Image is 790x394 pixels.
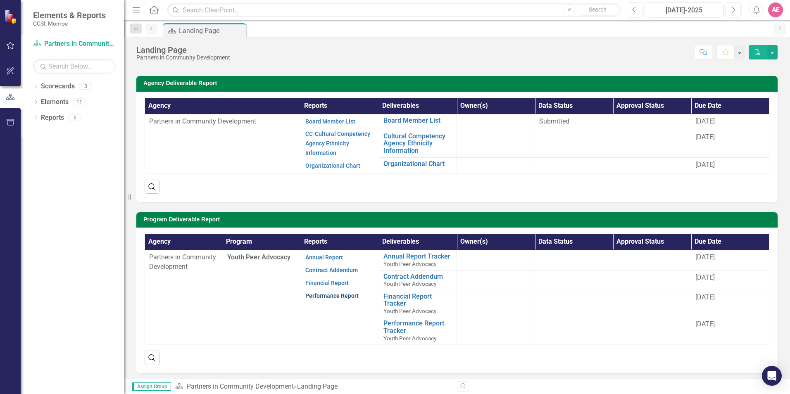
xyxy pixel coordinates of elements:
[379,270,457,290] td: Double-Click to Edit Right Click for Context Menu
[768,2,783,17] button: AE
[613,250,691,270] td: Double-Click to Edit
[379,157,457,173] td: Double-Click to Edit Right Click for Context Menu
[227,253,290,261] span: Youth Peer Advocacy
[33,59,116,74] input: Search Below...
[613,114,691,130] td: Double-Click to Edit
[305,118,355,125] a: Board Member List
[695,253,715,261] span: [DATE]
[695,133,715,141] span: [DATE]
[68,114,81,121] div: 6
[535,130,613,157] td: Double-Click to Edit
[589,6,607,13] span: Search
[143,216,773,223] h3: Program Deliverable Report
[305,267,358,273] a: Contract Addendum
[136,55,230,61] div: Partners in Community Development
[379,250,457,270] td: Double-Click to Edit Right Click for Context Menu
[305,254,343,261] a: Annual Report
[645,2,723,17] button: [DATE]-2025
[383,160,453,168] a: Organizational Chart
[73,99,86,106] div: 11
[535,270,613,290] td: Double-Click to Edit
[383,308,436,314] span: Youth Peer Advocacy
[613,317,691,344] td: Double-Click to Edit
[647,5,721,15] div: [DATE]-2025
[383,273,453,280] a: Contract Addendum
[149,117,297,126] p: Partners in Community Development
[539,117,569,125] span: Submitted
[187,382,294,390] a: Partners in Community Development
[379,290,457,317] td: Double-Click to Edit Right Click for Context Menu
[577,4,619,16] button: Search
[4,9,19,24] img: ClearPoint Strategy
[132,382,171,391] span: Assign Group
[305,280,349,286] a: Financial Report
[695,293,715,301] span: [DATE]
[383,293,453,307] a: Financial Report Tracker
[41,97,69,107] a: Elements
[613,130,691,157] td: Double-Click to Edit
[167,3,621,17] input: Search ClearPoint...
[613,157,691,173] td: Double-Click to Edit
[305,162,360,169] a: Organizational Chart
[179,26,244,36] div: Landing Page
[41,113,64,123] a: Reports
[695,273,715,281] span: [DATE]
[383,133,453,154] a: Cultural Competency Agency Ethnicity Information
[143,80,773,86] h3: Agency Deliverable Report
[695,117,715,125] span: [DATE]
[535,317,613,344] td: Double-Click to Edit
[379,317,457,344] td: Double-Click to Edit Right Click for Context Menu
[383,280,436,287] span: Youth Peer Advocacy
[535,114,613,130] td: Double-Click to Edit
[535,290,613,317] td: Double-Click to Edit
[305,292,359,299] a: Performance Report
[41,82,75,91] a: Scorecards
[383,117,453,124] a: Board Member List
[379,130,457,157] td: Double-Click to Edit Right Click for Context Menu
[149,253,219,272] p: Partners in Community Development
[383,261,436,267] span: Youth Peer Advocacy
[136,45,230,55] div: Landing Page
[535,250,613,270] td: Double-Click to Edit
[762,366,782,386] div: Open Intercom Messenger
[297,382,338,390] div: Landing Page
[695,161,715,169] span: [DATE]
[535,157,613,173] td: Double-Click to Edit
[383,335,436,342] span: Youth Peer Advocacy
[383,320,453,334] a: Performance Report Tracker
[383,253,453,260] a: Annual Report Tracker
[33,39,116,49] a: Partners in Community Development
[79,83,92,90] div: 3
[613,290,691,317] td: Double-Click to Edit
[613,270,691,290] td: Double-Click to Edit
[695,320,715,328] span: [DATE]
[175,382,451,392] div: »
[379,114,457,130] td: Double-Click to Edit Right Click for Context Menu
[33,10,106,20] span: Elements & Reports
[33,20,106,27] small: CCSI: Monroe
[305,131,370,156] a: CC-Cultural Competency Agency Ethnicity Information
